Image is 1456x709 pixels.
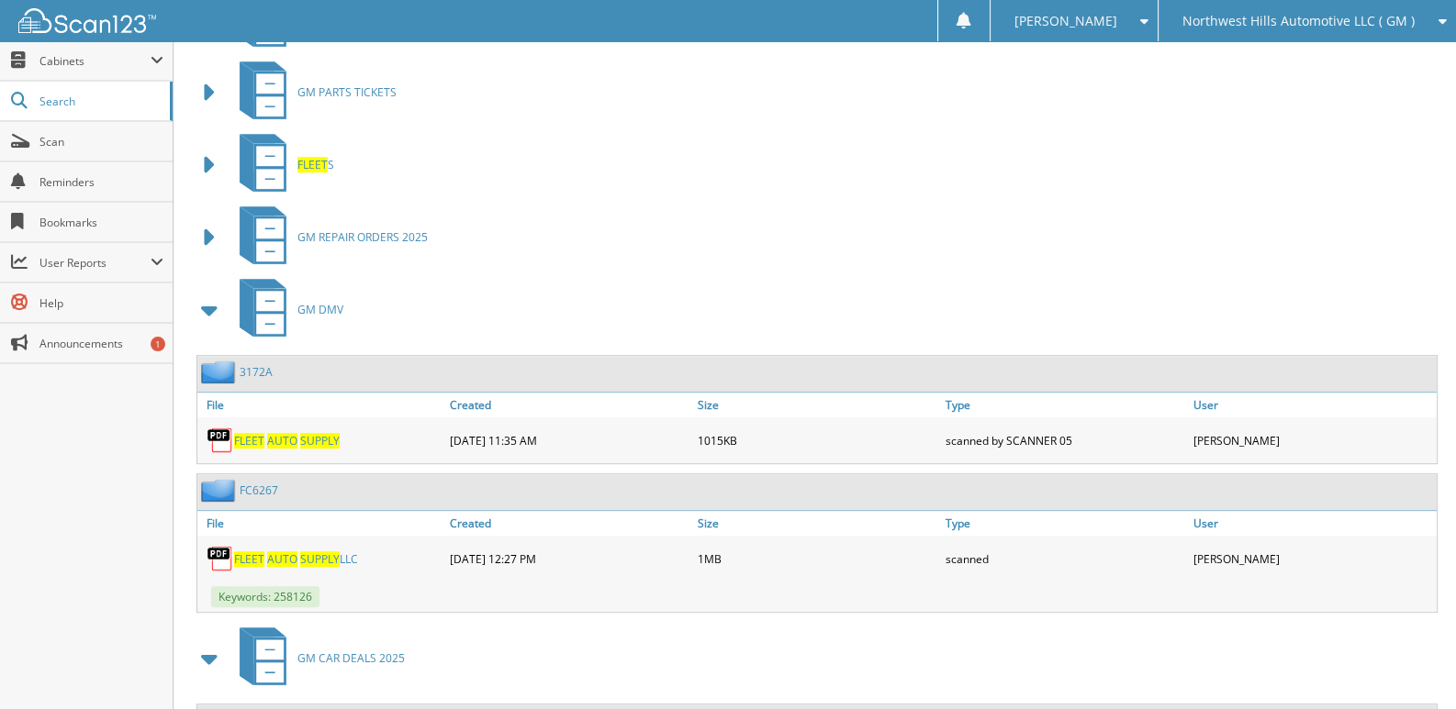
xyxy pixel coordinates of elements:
[234,551,264,567] span: FLEET
[941,511,1189,536] a: Type
[229,56,397,128] a: GM PARTS TICKETS
[201,479,240,502] img: folder2.png
[300,433,340,449] span: SUPPLY
[1189,511,1437,536] a: User
[234,433,340,449] a: FLEET AUTO SUPPLY
[693,393,941,417] a: Size
[39,255,151,271] span: User Reports
[297,229,428,245] span: GM REPAIR ORDERS 2025
[267,551,297,567] span: AUTO
[1189,422,1437,459] div: [PERSON_NAME]
[39,174,163,190] span: Reminders
[240,482,278,498] a: FC6267
[267,433,297,449] span: AUTO
[1182,16,1415,27] span: Northwest Hills Automotive LLC ( GM )
[201,360,240,383] img: folder2.png
[693,511,941,536] a: Size
[297,650,405,666] span: GM CAR DEALS 2025
[229,273,343,346] a: GM DMV
[1364,621,1456,709] iframe: Chat Widget
[1189,540,1437,577] div: [PERSON_NAME]
[297,157,334,172] span: S
[300,551,340,567] span: SUPPLY
[197,393,445,417] a: File
[1189,393,1437,417] a: User
[151,337,165,351] div: 1
[229,201,428,273] a: GM REPAIR ORDERS 2025
[297,157,328,172] span: FLEET
[39,336,163,351] span: Announcements
[445,540,693,577] div: [DATE] 12:27 PM
[229,622,405,694] a: GM CAR DEALS 2025
[693,422,941,459] div: 1015KB
[234,433,264,449] span: FLEET
[941,393,1189,417] a: Type
[229,128,334,201] a: FLEETS
[941,540,1189,577] div: scanned
[445,511,693,536] a: Created
[297,84,397,100] span: GM PARTS TICKETS
[234,551,358,567] a: FLEET AUTO SUPPLYLLC
[39,94,161,109] span: Search
[211,586,319,607] span: Keywords: 258126
[240,364,273,380] a: 3172A
[693,540,941,577] div: 1MB
[39,295,163,311] span: Help
[39,134,163,150] span: Scan
[445,422,693,459] div: [DATE] 11:35 AM
[941,422,1189,459] div: scanned by SCANNER 05
[18,8,156,33] img: scan123-logo-white.svg
[297,302,343,317] span: GM DMV
[207,545,234,572] img: PDF.png
[39,215,163,230] span: Bookmarks
[207,427,234,454] img: PDF.png
[39,53,151,69] span: Cabinets
[1014,16,1116,27] span: [PERSON_NAME]
[445,393,693,417] a: Created
[197,511,445,536] a: File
